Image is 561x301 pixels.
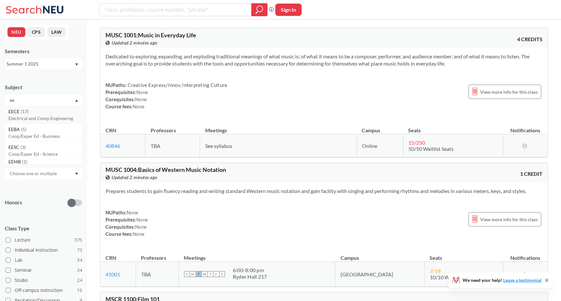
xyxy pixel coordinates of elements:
[356,120,403,134] th: Campus
[112,39,157,46] span: Updated 2 minutes ago
[75,173,78,175] svg: Dropdown arrow
[133,231,144,237] span: None
[20,144,26,150] span: ( 3 )
[6,266,82,274] label: Seminar
[233,273,267,280] div: Ryder Hall 217
[205,143,232,149] span: See syllabus
[480,88,538,96] span: View more info for this class
[106,271,120,277] a: 41001
[127,82,227,88] span: Creative Express/Innov, Interpreting Culture
[408,139,425,146] span: 15 / 250
[184,271,190,277] span: S
[8,133,82,139] p: Coop/Exper Ed - Business
[213,271,219,277] span: F
[6,236,82,244] label: Lecture
[5,225,82,232] span: Class Type
[8,158,22,165] span: EEMB
[145,134,200,157] td: TBA
[106,209,148,237] div: NUPaths: Prerequisites: Corequisites: Course fees:
[356,134,403,157] td: Online
[8,144,20,151] span: EESC
[233,267,267,273] div: 6:00 - 8:00 pm
[196,271,202,277] span: T
[463,278,542,283] span: We need your help!
[77,257,82,264] span: 34
[335,262,424,287] td: [GEOGRAPHIC_DATA]
[75,99,78,102] svg: Dropdown arrow
[5,48,82,55] div: Semesters
[6,286,82,295] label: Off-campus instruction
[6,170,61,177] input: Choose one or multiple
[133,103,144,109] span: None
[424,248,503,262] th: Seats
[8,115,82,122] p: Electrical and Comp Engineerng
[6,246,82,254] label: Individual Instruction
[503,277,542,283] a: Leave a testimonial
[77,277,82,284] span: 24
[5,168,82,179] div: Dropdown arrow
[5,199,22,206] p: Honors
[106,187,542,195] section: Prepares students to gain fluency reading and writing standard Western music notation and gain fa...
[219,271,225,277] span: S
[136,262,179,287] td: TBA
[5,59,82,69] div: Summer 1 2025Dropdown arrow
[145,120,200,134] th: Professors
[22,159,27,164] span: ( 1 )
[430,268,441,274] span: 7 / 19
[480,215,538,223] span: View more info for this class
[251,3,268,16] div: magnifying glass
[135,96,147,102] span: None
[408,146,454,152] span: 50/50 Waitlist Seats
[430,274,475,280] span: 10/10 Waitlist Seats
[106,53,542,67] section: Dedicated to exploring, expanding, and exploding traditional meanings of what music is; of what i...
[136,217,148,223] span: None
[503,120,548,134] th: Notifications
[21,126,26,132] span: ( 5 )
[5,95,82,106] div: Dropdown arrowEECE(17)Electrical and Comp EngineerngEEBA(5)Coop/Exper Ed - BusinessEESC(3)Coop/Ex...
[136,248,179,262] th: Professors
[202,271,207,277] span: W
[335,248,424,262] th: Campus
[77,247,82,254] span: 73
[179,248,335,262] th: Meetings
[6,96,61,104] input: Choose one or multiple
[8,151,82,157] p: Coop/Exper Ed - Science
[7,27,25,37] button: NEU
[256,5,263,14] svg: magnifying glass
[5,84,82,91] div: Subject
[28,27,45,37] button: CPS
[77,267,82,274] span: 34
[200,120,356,134] th: Meetings
[104,4,247,15] input: Class, professor, course number, "phrase"
[190,271,196,277] span: M
[403,120,503,134] th: Seats
[106,81,227,110] div: NUPaths: Prerequisites: Corequisites: Course fees:
[106,143,120,149] a: 40846
[6,256,82,264] label: Lab
[106,31,196,39] span: MUSC 1001 : Music in Everyday Life
[75,63,78,66] svg: Dropdown arrow
[503,248,548,262] th: Notifications
[6,60,74,67] div: Summer 1 2025
[6,276,82,284] label: Studio
[47,27,66,37] button: LAW
[106,254,116,261] div: CRN
[77,287,82,294] span: 10
[275,4,302,16] button: Sign In
[106,166,226,173] span: MUSC 1004 : Basics of Western Music Notation
[127,210,138,215] span: None
[74,236,82,244] span: 375
[207,271,213,277] span: T
[135,224,147,230] span: None
[8,108,21,115] span: EECE
[520,170,542,177] span: 1 CREDIT
[517,36,542,43] span: 4 CREDITS
[8,126,21,133] span: EEBA
[21,109,29,114] span: ( 17 )
[112,174,157,181] span: Updated 2 minutes ago
[136,89,148,95] span: None
[106,127,116,134] div: CRN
